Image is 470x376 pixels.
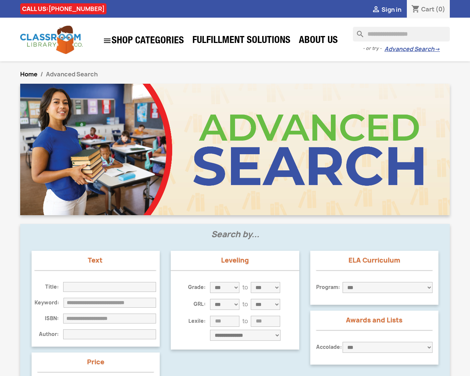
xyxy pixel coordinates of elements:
a: SHOP CATEGORIES [99,33,188,49]
i: shopping_cart [411,5,420,14]
h6: Accolade: [316,344,343,350]
h6: Author: [35,331,63,337]
p: Text [35,257,156,264]
span: Cart [421,5,434,13]
span: Advanced Search [46,70,98,78]
i:  [103,36,112,45]
h6: Grade: [184,284,210,290]
img: CLC_Advanced_Search.jpg [20,84,450,215]
span: - or try - [363,45,384,52]
a: [PHONE_NUMBER] [48,5,105,13]
a:  Sign in [372,6,401,14]
p: to [242,301,248,308]
p: ELA Curriculum [316,257,433,264]
a: Home [20,70,37,78]
p: Awards and Lists [316,317,433,324]
p: Leveling [171,257,299,264]
a: Advanced Search→ [384,46,440,53]
h1: Search by... [26,230,444,247]
input: Search [353,27,450,41]
a: About Us [295,34,341,48]
p: to [242,318,248,325]
p: to [242,284,248,291]
i:  [372,6,380,14]
h6: Program: [316,284,343,290]
p: Price [37,358,154,366]
a: Fulfillment Solutions [189,34,294,48]
h6: ISBN: [35,315,63,322]
i: search [353,27,362,36]
h6: GRL: [184,301,210,307]
img: Classroom Library Company [20,26,83,54]
h6: Lexile: [184,318,210,324]
span: Sign in [382,6,401,14]
span: → [434,46,440,53]
h6: Title: [35,284,63,290]
span: (0) [435,5,445,13]
h6: Keyword: [35,300,64,306]
div: CALL US: [20,3,106,14]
